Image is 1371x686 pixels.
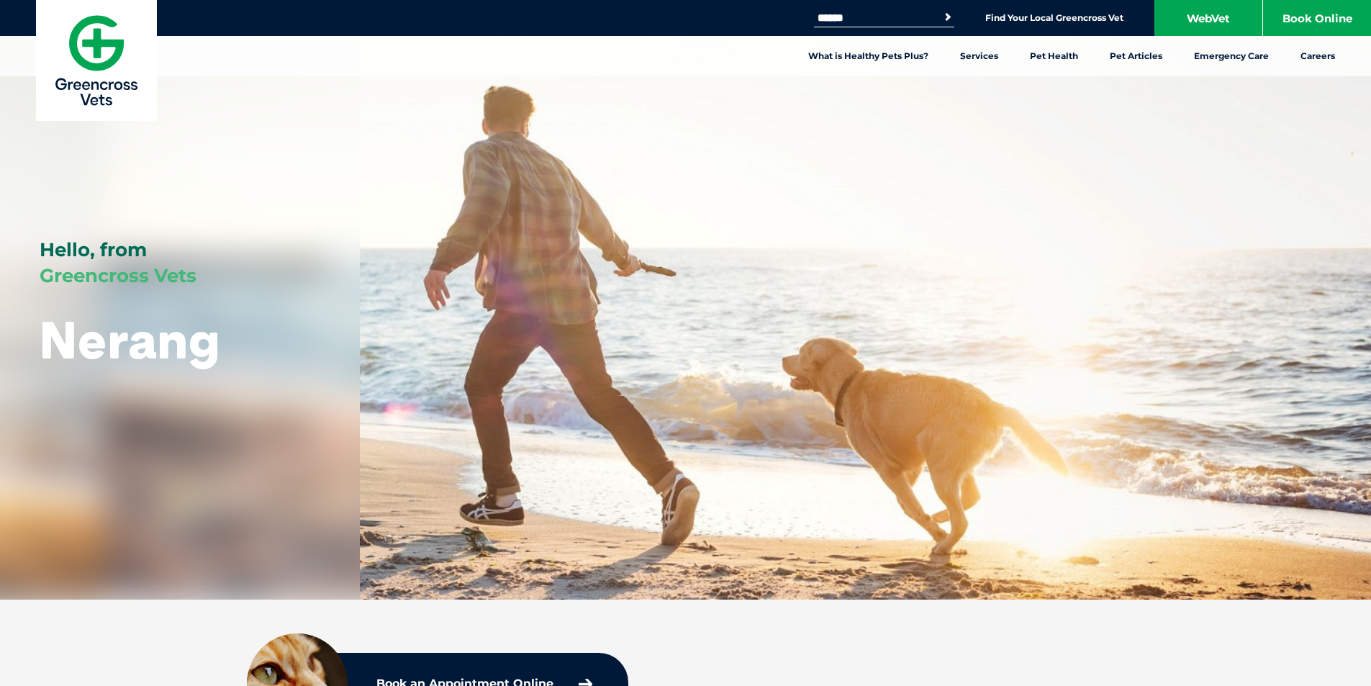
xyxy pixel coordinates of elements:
[40,238,147,261] span: Hello, from
[985,12,1123,24] a: Find Your Local Greencross Vet
[1094,36,1178,76] a: Pet Articles
[40,311,220,368] h1: Nerang
[1014,36,1094,76] a: Pet Health
[941,10,955,24] button: Search
[40,264,196,287] span: Greencross Vets
[1178,36,1285,76] a: Emergency Care
[1285,36,1351,76] a: Careers
[944,36,1014,76] a: Services
[792,36,944,76] a: What is Healthy Pets Plus?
